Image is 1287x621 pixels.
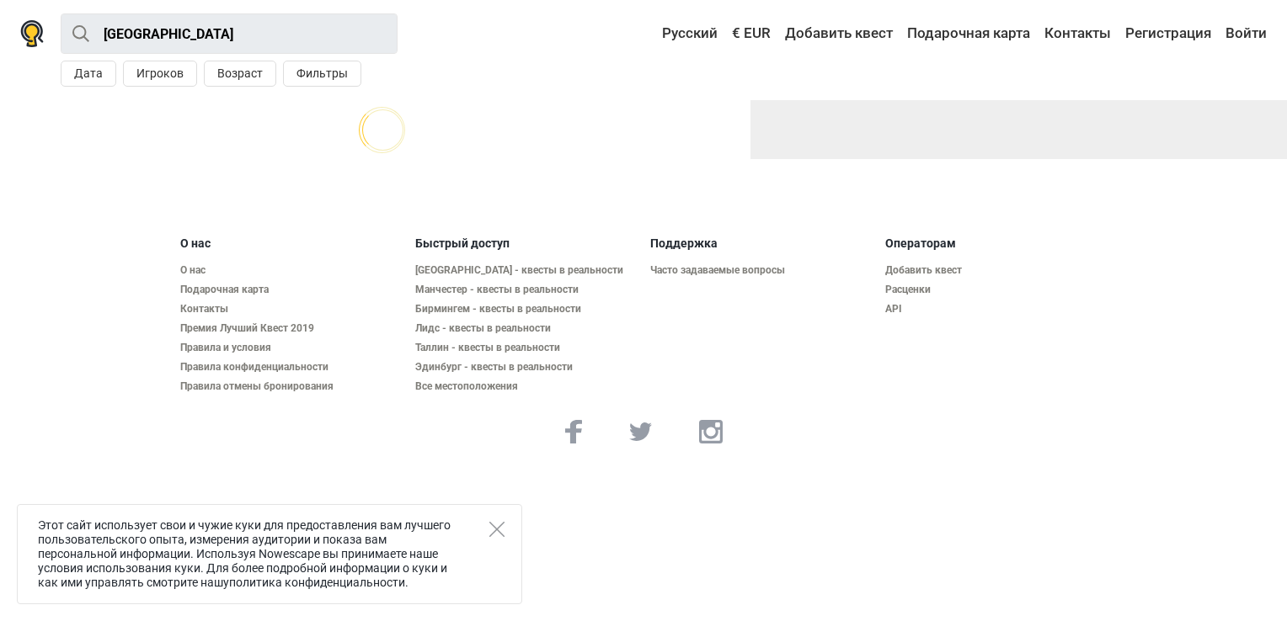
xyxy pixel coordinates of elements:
[61,13,398,54] input: Попробуйте “Лондон”
[204,61,276,87] button: Возраст
[180,264,402,277] a: О нас
[180,342,402,354] a: Правила и условия
[180,322,402,335] a: Премия Лучший Квест 2019
[415,264,637,277] a: [GEOGRAPHIC_DATA] - квесты в реальности
[650,236,872,251] h5: Поддержка
[885,303,1107,316] a: API
[283,61,361,87] button: Фильтры
[650,264,872,277] a: Часто задаваемые вопросы
[650,28,662,40] img: Русский
[180,236,402,251] h5: О нас
[415,322,637,335] a: Лидс - квесты в реальности
[20,20,44,47] img: Nowescape logo
[885,236,1107,251] h5: Операторам
[415,303,637,316] a: Бирмингем - квесты в реальности
[180,284,402,296] a: Подарочная карта
[123,61,197,87] button: Игроков
[1221,19,1267,49] a: Войти
[885,264,1107,277] a: Добавить квест
[1121,19,1215,49] a: Регистрация
[180,380,402,393] a: Правила отмены бронирования
[903,19,1034,49] a: Подарочная карта
[180,303,402,316] a: Контакты
[17,504,522,604] div: Этот сайт использует свои и чужие куки для предоставления вам лучшего пользовательского опыта, из...
[1040,19,1115,49] a: Контакты
[646,19,722,49] a: Русский
[415,361,637,374] a: Эдинбург - квесты в реальности
[415,236,637,251] h5: Быстрый доступ
[885,284,1107,296] a: Расценки
[415,342,637,354] a: Таллин - квесты в реальности
[728,19,775,49] a: € EUR
[180,361,402,374] a: Правила конфиденциальности
[415,380,637,393] a: Все местоположения
[489,522,505,537] button: Close
[415,284,637,296] a: Манчестер - квесты в реальности
[61,61,116,87] button: Дата
[781,19,897,49] a: Добавить квест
